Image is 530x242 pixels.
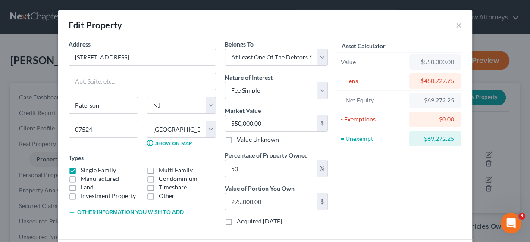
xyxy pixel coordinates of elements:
div: Edit Property [69,19,122,31]
label: Market Value [225,106,261,115]
label: Value of Portion You Own [225,184,295,193]
label: Asset Calculator [342,41,386,50]
span: 3 [518,213,525,220]
label: Land [81,183,94,192]
button: × [456,20,462,30]
div: - Liens [341,77,406,85]
div: $ [317,193,327,210]
div: = Net Equity [341,96,406,105]
div: $ [317,115,327,132]
span: Address [69,40,91,48]
input: 0.00 [225,193,317,210]
label: Acquired [DATE] [237,217,282,226]
label: Value Unknown [237,135,279,144]
label: Manufactured [81,174,119,183]
div: - Exemptions [341,115,406,124]
div: Value [341,58,406,66]
div: $480,727.75 [416,77,454,85]
input: Enter city... [69,97,138,114]
input: Enter zip... [69,121,138,138]
label: Investment Property [81,192,136,200]
input: Enter address... [69,49,216,65]
div: $550,000.00 [416,58,454,66]
div: $0.00 [416,115,454,124]
span: Belongs To [225,40,254,48]
div: $69,272.25 [416,96,454,105]
div: % [317,160,327,177]
iframe: Intercom live chat [501,213,521,233]
label: Other [159,192,175,200]
button: Other information you wish to add [69,209,184,216]
div: $69,272.25 [416,134,454,143]
a: Show on Map [147,140,192,146]
label: Types [69,153,84,162]
input: 0.00 [225,115,317,132]
div: = Unexempt [341,134,406,143]
label: Percentage of Property Owned [225,151,308,160]
label: Single Family [81,166,116,174]
label: Condominium [159,174,198,183]
label: Nature of Interest [225,73,273,82]
input: 0.00 [225,160,317,177]
label: Timeshare [159,183,187,192]
input: Apt, Suite, etc... [69,73,216,90]
label: Multi Family [159,166,193,174]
